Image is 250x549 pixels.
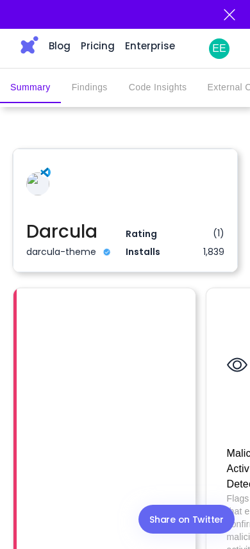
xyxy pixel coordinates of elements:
img: Findings [227,354,247,375]
div: Share on Twitter [149,512,224,527]
a: EE [209,38,229,59]
button: Findings [61,72,119,103]
p: EE [212,41,226,56]
a: Share on Twitter [138,505,235,534]
button: Code Insights [119,72,197,103]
